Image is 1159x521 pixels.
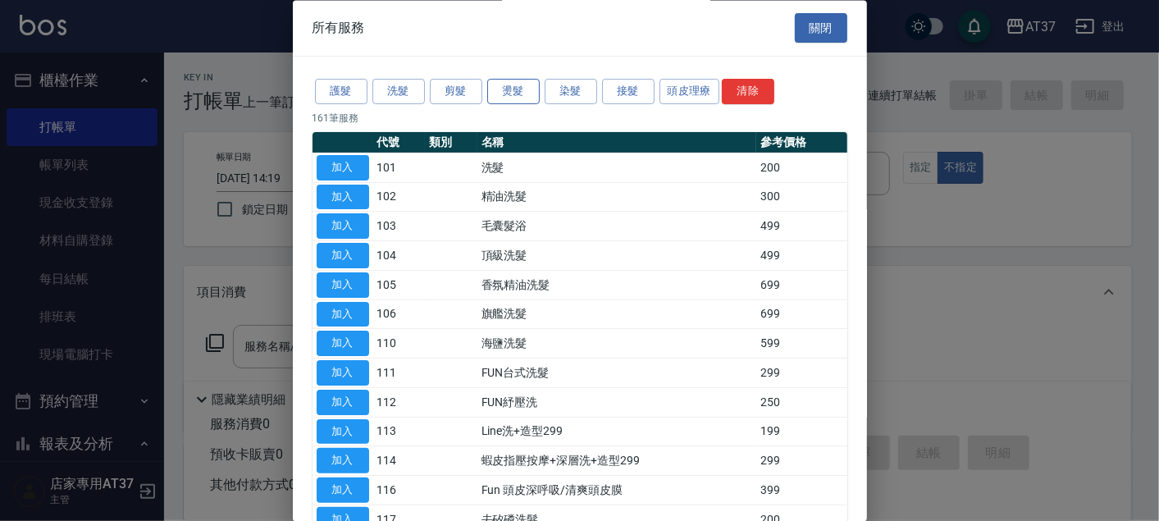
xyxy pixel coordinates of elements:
button: 染髮 [545,80,597,105]
td: 111 [373,359,426,388]
td: 蝦皮指壓按摩+深層洗+造型299 [477,446,757,476]
td: 113 [373,418,426,447]
button: 洗髮 [372,80,425,105]
td: 101 [373,153,426,183]
td: 299 [756,359,846,388]
button: 加入 [317,478,369,504]
td: FUN紓壓洗 [477,388,757,418]
button: 加入 [317,361,369,386]
button: 關閉 [795,13,847,43]
td: 103 [373,212,426,241]
td: 112 [373,388,426,418]
th: 參考價格 [756,132,846,153]
th: 類別 [425,132,477,153]
td: 頂級洗髮 [477,241,757,271]
button: 加入 [317,185,369,210]
td: FUN台式洗髮 [477,359,757,388]
button: 剪髮 [430,80,482,105]
td: 250 [756,388,846,418]
td: 116 [373,476,426,505]
button: 清除 [722,80,774,105]
td: Line洗+造型299 [477,418,757,447]
span: 所有服務 [313,20,365,36]
td: 599 [756,329,846,359]
td: 300 [756,183,846,213]
td: 104 [373,241,426,271]
td: 毛囊髮浴 [477,212,757,241]
button: 加入 [317,390,369,415]
th: 名稱 [477,132,757,153]
button: 加入 [317,419,369,445]
button: 加入 [317,214,369,240]
button: 加入 [317,302,369,327]
td: 香氛精油洗髮 [477,271,757,300]
button: 加入 [317,449,369,474]
button: 頭皮理療 [659,80,720,105]
button: 加入 [317,155,369,181]
button: 燙髮 [487,80,540,105]
td: 299 [756,446,846,476]
td: 精油洗髮 [477,183,757,213]
td: 114 [373,446,426,476]
td: 110 [373,329,426,359]
td: 399 [756,476,846,505]
th: 代號 [373,132,426,153]
td: 699 [756,271,846,300]
td: 199 [756,418,846,447]
td: Fun 頭皮深呼吸/清爽頭皮膜 [477,476,757,505]
td: 102 [373,183,426,213]
td: 499 [756,212,846,241]
td: 洗髮 [477,153,757,183]
td: 海鹽洗髮 [477,329,757,359]
button: 護髮 [315,80,367,105]
button: 加入 [317,244,369,269]
td: 200 [756,153,846,183]
td: 499 [756,241,846,271]
td: 旗艦洗髮 [477,300,757,330]
button: 加入 [317,272,369,298]
p: 161 筆服務 [313,111,847,126]
button: 加入 [317,331,369,357]
button: 接髮 [602,80,655,105]
td: 106 [373,300,426,330]
td: 699 [756,300,846,330]
td: 105 [373,271,426,300]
